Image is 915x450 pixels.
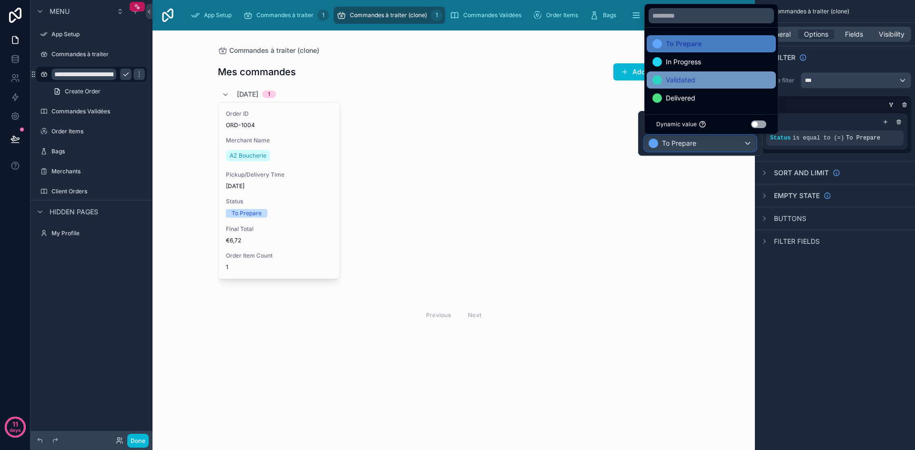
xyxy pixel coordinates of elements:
img: App logo [160,8,175,23]
button: Add New Order [613,63,690,80]
span: General [767,30,791,39]
span: Final Total [226,225,332,233]
span: Buttons [774,214,806,223]
span: Filter fields [774,237,820,246]
span: Visibility [879,30,905,39]
span: Filter [774,53,795,62]
div: To Prepare [232,209,262,218]
div: 1 [268,90,270,98]
a: Commandes Validées [36,104,147,119]
span: Create Order [65,88,101,95]
span: Status [226,198,332,205]
h1: Mes commandes [218,65,296,79]
p: 11 [12,420,18,429]
span: To Prepare [666,38,701,50]
span: Hidden pages [50,207,98,217]
a: Client Orders [36,184,147,199]
span: 1 [226,263,332,271]
p: days [10,423,21,437]
label: App Setup [51,30,145,38]
span: Merchant Name [226,137,332,144]
a: Order IDORD-1004Merchant NameAZ BoucheriePickup/Delivery Time[DATE]StatusTo PrepareFinal Total€6,... [218,102,340,279]
a: AZ Boucherie [226,150,270,161]
label: Order Items [51,128,145,135]
span: [DATE] [226,182,332,190]
span: Dynamic value [656,120,697,128]
a: App Setup [188,7,238,24]
span: Order Item Count [226,252,332,260]
a: Order Items [530,7,585,24]
div: 1 [431,10,442,21]
a: Create Order [48,84,147,99]
span: Sort And Limit [774,168,829,178]
span: Order ID [226,110,332,118]
div: 1 [317,10,329,21]
label: Bags [51,148,145,155]
a: Bags [587,7,623,24]
a: Bags [36,144,147,159]
span: Options [804,30,828,39]
span: Fields [845,30,863,39]
label: My Profile [51,230,145,237]
span: Bags [603,11,616,19]
label: Merchants [51,168,145,175]
a: App Setup [36,27,147,42]
span: Menu [50,7,70,16]
a: Order Items [36,124,147,139]
span: Delivered [666,92,695,104]
span: App Setup [204,11,232,19]
span: Order Items [546,11,578,19]
span: Commandes à traiter (clone) [772,8,849,15]
a: Commandes à traiter (clone)1 [334,7,445,24]
a: Commandes Validées [447,7,528,24]
span: Commandes à traiter [256,11,314,19]
span: Pickup/Delivery Time [226,171,332,179]
a: Commandes à traiter (clone) [218,46,319,55]
span: [DATE] [237,90,258,99]
label: Commandes Validées [51,108,145,115]
a: Commandes à traiter1 [240,7,332,24]
span: Commandes Validées [463,11,521,19]
span: €6,72 [226,237,332,244]
span: In Progress [666,56,701,68]
span: Empty state [774,191,820,200]
a: Commandes à traiter [36,47,147,62]
span: Commandes à traiter (clone) [350,11,427,19]
div: scrollable content [183,5,717,26]
label: Client Orders [51,188,145,195]
label: Commandes à traiter [51,50,145,58]
span: Commandes à traiter (clone) [229,46,319,55]
span: Validated [666,74,695,86]
span: To Prepare [846,135,880,141]
span: AZ Boucherie [230,152,266,160]
a: My Profile [36,226,147,241]
button: Done [127,434,149,448]
a: Merchants [36,164,147,179]
span: is equal to (=) [793,135,844,141]
span: Status [770,135,791,141]
span: ORD-1004 [226,121,332,129]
